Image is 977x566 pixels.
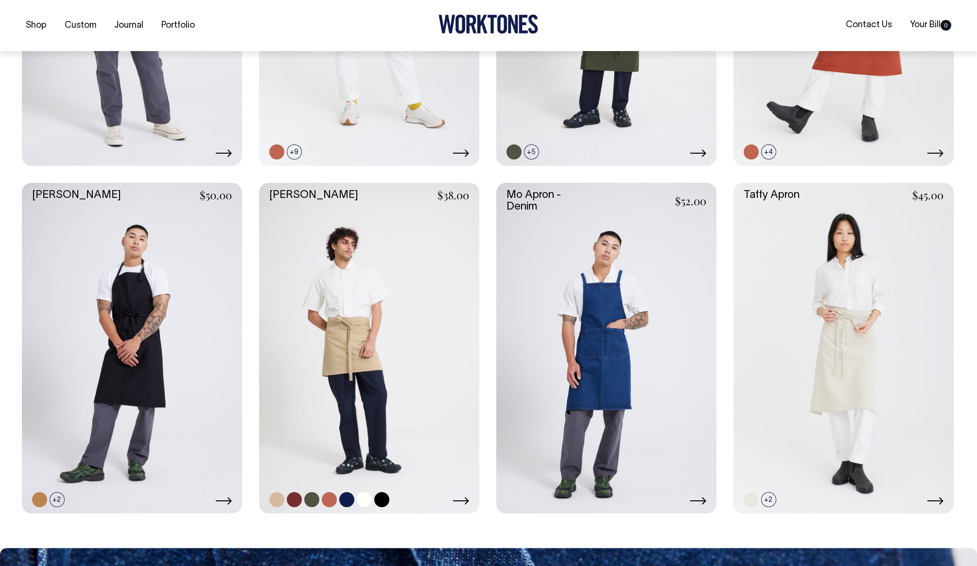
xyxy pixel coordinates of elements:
span: +5 [524,144,539,159]
span: 0 [941,20,951,31]
a: Contact Us [842,17,896,33]
a: Your Bill0 [906,17,955,33]
a: Portfolio [157,18,199,34]
a: Journal [110,18,147,34]
span: +4 [761,144,776,159]
a: Shop [22,18,51,34]
span: +2 [761,492,776,507]
span: +2 [50,492,65,507]
a: Custom [61,18,100,34]
span: +9 [287,144,302,159]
